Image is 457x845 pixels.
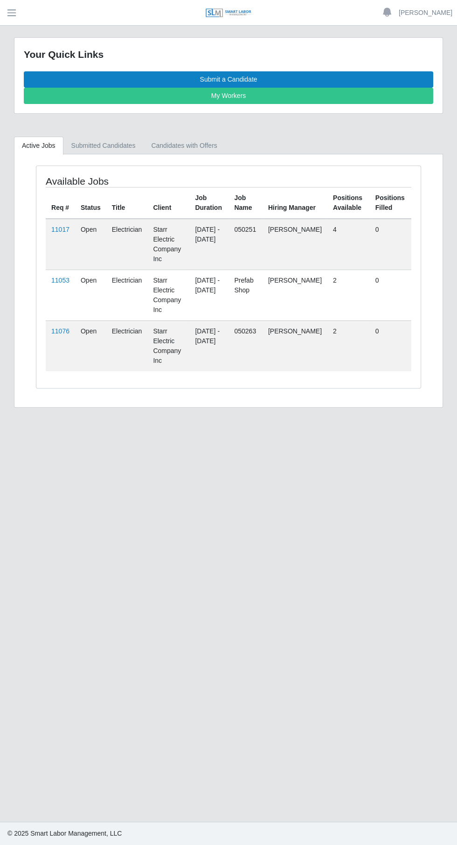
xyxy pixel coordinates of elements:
[189,219,228,270] td: [DATE] - [DATE]
[147,187,189,219] th: Client
[263,270,327,320] td: [PERSON_NAME]
[51,277,69,284] a: 11053
[370,187,411,219] th: Positions Filled
[51,327,69,335] a: 11076
[106,219,148,270] td: Electrician
[189,320,228,371] td: [DATE] - [DATE]
[370,219,411,270] td: 0
[7,830,122,837] span: © 2025 Smart Labor Management, LLC
[327,219,370,270] td: 4
[205,8,252,18] img: SLM Logo
[263,219,327,270] td: [PERSON_NAME]
[106,320,148,371] td: Electrician
[14,137,63,155] a: Active Jobs
[75,219,106,270] td: Open
[399,8,452,18] a: [PERSON_NAME]
[327,187,370,219] th: Positions Available
[63,137,144,155] a: Submitted Candidates
[51,226,69,233] a: 11017
[189,270,228,320] td: [DATE] - [DATE]
[327,270,370,320] td: 2
[75,320,106,371] td: Open
[147,270,189,320] td: Starr Electric Company Inc
[24,88,433,104] a: My Workers
[24,71,433,88] a: Submit a Candidate
[46,175,190,187] h4: Available Jobs
[75,270,106,320] td: Open
[143,137,225,155] a: Candidates with Offers
[370,270,411,320] td: 0
[327,320,370,371] td: 2
[106,187,148,219] th: Title
[370,320,411,371] td: 0
[189,187,228,219] th: Job Duration
[228,187,262,219] th: Job Name
[263,187,327,219] th: Hiring Manager
[228,270,262,320] td: Prefab Shop
[228,219,262,270] td: 050251
[106,270,148,320] td: Electrician
[46,187,75,219] th: Req #
[263,320,327,371] td: [PERSON_NAME]
[75,187,106,219] th: Status
[228,320,262,371] td: 050263
[147,219,189,270] td: Starr Electric Company Inc
[24,47,433,62] div: Your Quick Links
[147,320,189,371] td: Starr Electric Company Inc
